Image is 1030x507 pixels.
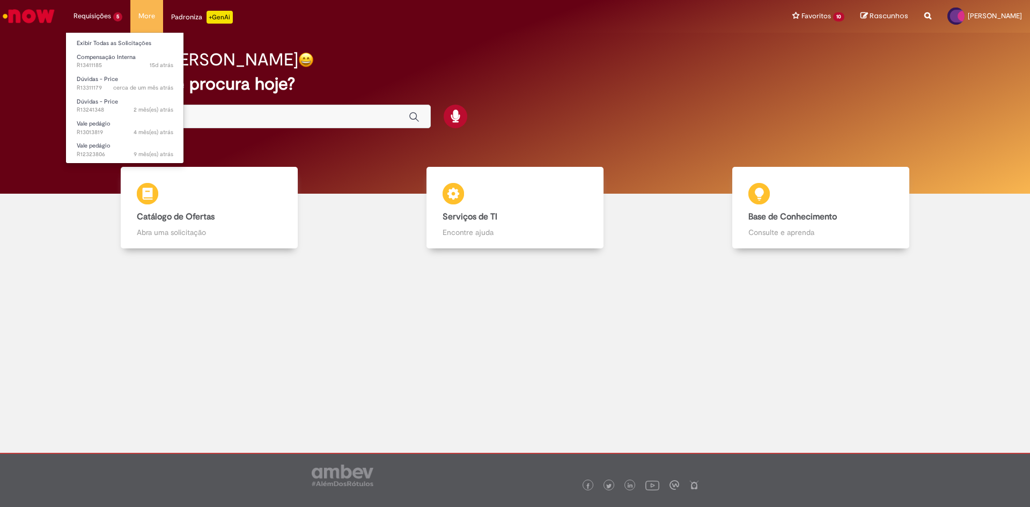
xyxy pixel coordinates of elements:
h2: Bom dia, [PERSON_NAME] [93,50,298,69]
span: Dúvidas - Price [77,75,118,83]
b: Serviços de TI [443,211,497,222]
span: 5 [113,12,122,21]
a: Aberto R13411185 : Compensação Interna [66,52,184,71]
a: Aberto R13013819 : Vale pedágio [66,118,184,138]
span: Compensação Interna [77,53,136,61]
b: Catálogo de Ofertas [137,211,215,222]
span: 9 mês(es) atrás [134,150,173,158]
img: logo_footer_naosei.png [689,480,699,490]
span: 2 mês(es) atrás [134,106,173,114]
time: 07/05/2025 16:35:29 [134,128,173,136]
span: Vale pedágio [77,120,111,128]
a: Aberto R13241348 : Dúvidas - Price [66,96,184,116]
img: logo_footer_ambev_rotulo_gray.png [312,465,373,486]
img: happy-face.png [298,52,314,68]
p: +GenAi [207,11,233,24]
span: [PERSON_NAME] [968,11,1022,20]
time: 04/07/2025 09:22:41 [134,106,173,114]
span: 4 mês(es) atrás [134,128,173,136]
span: R13241348 [77,106,173,114]
p: Encontre ajuda [443,227,588,238]
span: cerca de um mês atrás [113,84,173,92]
span: R12323806 [77,150,173,159]
a: Catálogo de Ofertas Abra uma solicitação [56,167,362,249]
img: logo_footer_facebook.png [585,483,591,489]
img: logo_footer_twitter.png [606,483,612,489]
span: Requisições [73,11,111,21]
a: Base de Conhecimento Consulte e aprenda [668,167,974,249]
img: logo_footer_workplace.png [669,480,679,490]
time: 21/07/2025 17:56:31 [113,84,173,92]
span: Rascunhos [870,11,908,21]
p: Abra uma solicitação [137,227,282,238]
time: 13/08/2025 17:02:14 [150,61,173,69]
img: ServiceNow [1,5,56,27]
a: Aberto R12323806 : Vale pedágio [66,140,184,160]
span: Favoritos [801,11,831,21]
a: Serviços de TI Encontre ajuda [362,167,668,249]
div: Padroniza [171,11,233,24]
b: Base de Conhecimento [748,211,837,222]
a: Exibir Todas as Solicitações [66,38,184,49]
span: 15d atrás [150,61,173,69]
time: 26/11/2024 16:18:19 [134,150,173,158]
a: Aberto R13311179 : Dúvidas - Price [66,74,184,93]
span: More [138,11,155,21]
span: R13013819 [77,128,173,137]
ul: Requisições [65,32,184,164]
span: Vale pedágio [77,142,111,150]
h2: O que você procura hoje? [93,75,938,93]
span: R13411185 [77,61,173,70]
img: logo_footer_youtube.png [645,478,659,492]
img: logo_footer_linkedin.png [628,483,633,489]
span: Dúvidas - Price [77,98,118,106]
a: Rascunhos [860,11,908,21]
span: R13311179 [77,84,173,92]
span: 10 [833,12,844,21]
p: Consulte e aprenda [748,227,894,238]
